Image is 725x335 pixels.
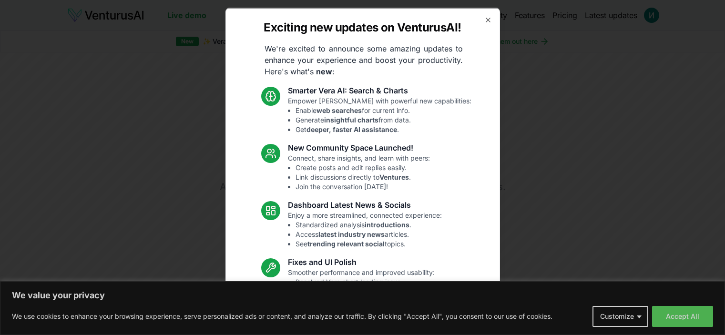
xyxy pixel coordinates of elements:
li: Create posts and edit replies easily. [296,162,430,172]
h3: Fixes and UI Polish [288,256,435,267]
strong: latest industry news [318,230,385,238]
strong: Ventures [379,173,409,181]
p: Smoother performance and improved usability: [288,267,435,305]
li: Fixed mobile chat & sidebar glitches. [296,286,435,296]
li: Resolved Vera chart loading issue. [296,277,435,286]
strong: new [316,66,332,76]
li: Enhanced overall UI consistency. [296,296,435,305]
li: Enable for current info. [296,105,471,115]
strong: web searches [317,106,362,114]
strong: insightful charts [324,115,378,123]
h3: Smarter Vera AI: Search & Charts [288,84,471,96]
p: We're excited to announce some amazing updates to enhance your experience and boost your producti... [257,42,470,77]
h3: Dashboard Latest News & Socials [288,199,442,210]
strong: deeper, faster AI assistance [306,125,397,133]
li: Get . [296,124,471,134]
p: Empower [PERSON_NAME] with powerful new capabilities: [288,96,471,134]
h2: Exciting new updates on VenturusAI! [264,20,461,35]
li: Link discussions directly to . [296,172,430,182]
p: Enjoy a more streamlined, connected experience: [288,210,442,248]
p: Connect, share insights, and learn with peers: [288,153,430,191]
li: See topics. [296,239,442,248]
li: Standardized analysis . [296,220,442,229]
li: Generate from data. [296,115,471,124]
strong: trending relevant social [307,239,385,247]
h3: New Community Space Launched! [288,142,430,153]
li: Join the conversation [DATE]! [296,182,430,191]
li: Access articles. [296,229,442,239]
strong: introductions [365,220,409,228]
